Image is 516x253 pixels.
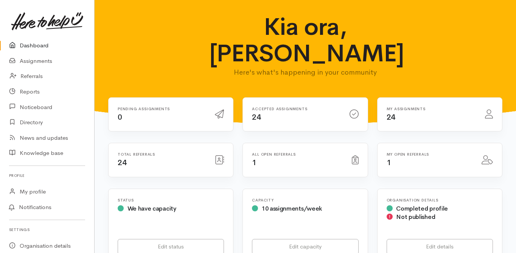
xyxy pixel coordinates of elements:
[252,198,358,202] h6: Capacity
[387,152,472,156] h6: My open referrals
[118,107,206,111] h6: Pending assignments
[118,112,122,122] span: 0
[252,107,340,111] h6: Accepted assignments
[9,170,85,181] h6: Profile
[252,152,342,156] h6: All open referrals
[387,107,476,111] h6: My assignments
[127,205,176,212] span: We have capacity
[209,67,402,78] p: Here's what's happening in your community
[387,112,395,122] span: 24
[118,152,206,156] h6: Total referrals
[118,198,224,202] h6: Status
[118,158,126,167] span: 24
[396,205,448,212] span: Completed profile
[209,14,402,67] h1: Kia ora, [PERSON_NAME]
[387,158,391,167] span: 1
[387,198,493,202] h6: Organisation Details
[262,205,322,212] span: 10 assignments/week
[252,112,261,122] span: 24
[396,213,435,221] span: Not published
[9,225,85,235] h6: Settings
[252,158,256,167] span: 1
